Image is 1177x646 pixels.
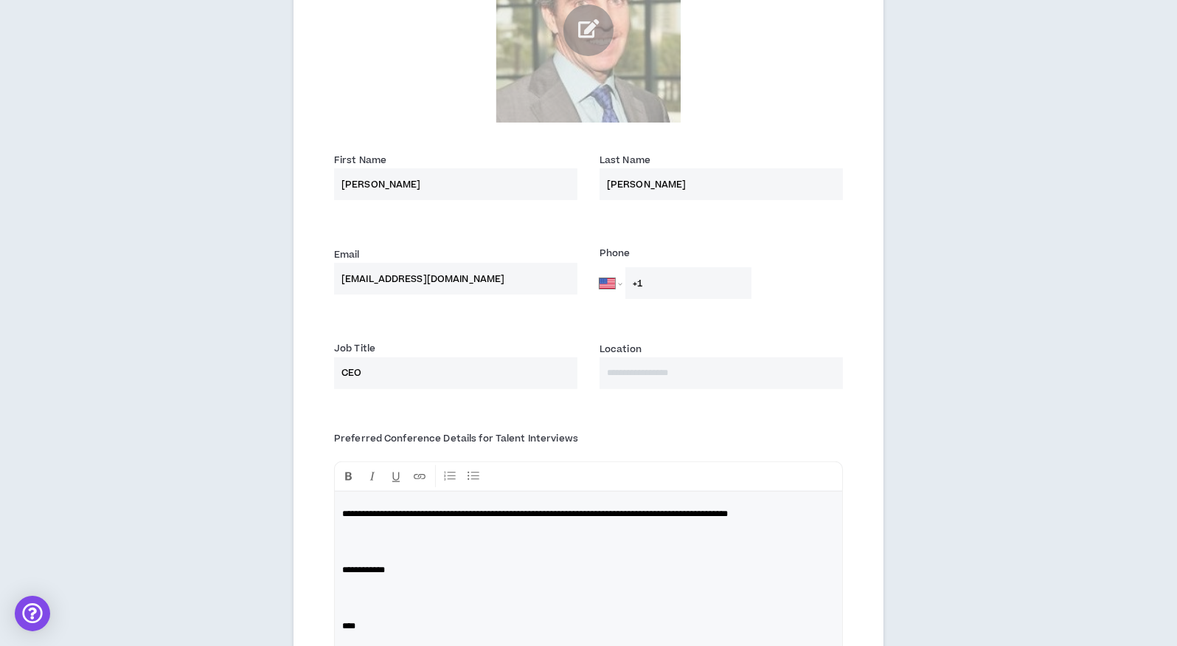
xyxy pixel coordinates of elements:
label: Preferred Conference Details for Talent Interviews [334,427,578,445]
div: Open Intercom Messenger [15,596,50,631]
label: Location [600,337,642,356]
label: Phone [600,241,843,260]
button: Format Underline [385,465,407,487]
button: Bullet List [439,465,461,487]
button: Insert Link [409,465,431,487]
label: First Name [334,148,386,167]
label: Job Title [334,337,375,355]
button: Format Bold [338,465,360,487]
button: Numbered List [462,465,485,487]
label: Last Name [600,148,650,167]
label: Email [334,243,360,261]
button: Format Italics [361,465,383,487]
